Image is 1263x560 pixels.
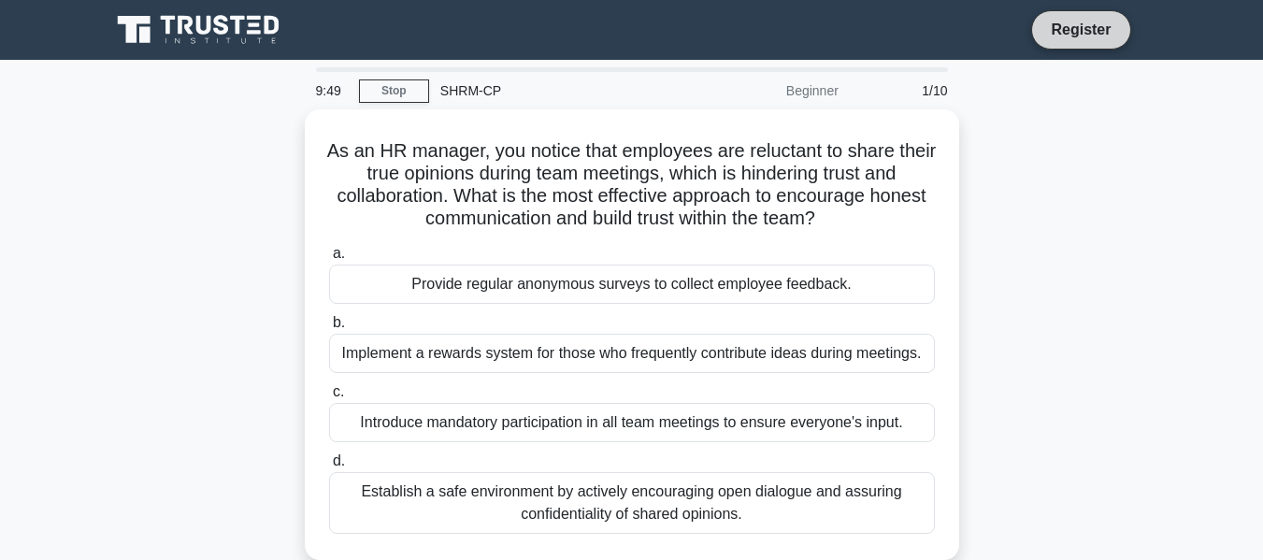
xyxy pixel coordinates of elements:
[333,452,345,468] span: d.
[333,245,345,261] span: a.
[329,472,935,534] div: Establish a safe environment by actively encouraging open dialogue and assuring confidentiality o...
[333,383,344,399] span: c.
[329,334,935,373] div: Implement a rewards system for those who frequently contribute ideas during meetings.
[329,265,935,304] div: Provide regular anonymous surveys to collect employee feedback.
[329,403,935,442] div: Introduce mandatory participation in all team meetings to ensure everyone's input.
[305,72,359,109] div: 9:49
[1040,18,1122,41] a: Register
[333,314,345,330] span: b.
[850,72,959,109] div: 1/10
[327,139,937,231] h5: As an HR manager, you notice that employees are reluctant to share their true opinions during tea...
[686,72,850,109] div: Beginner
[429,72,686,109] div: SHRM-CP
[359,79,429,103] a: Stop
